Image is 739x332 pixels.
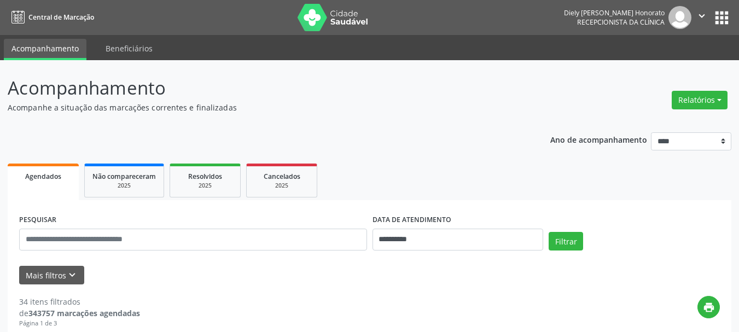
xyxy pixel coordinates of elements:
a: Acompanhamento [4,39,86,60]
div: 2025 [254,182,309,190]
p: Acompanhamento [8,74,514,102]
button:  [691,6,712,29]
img: img [668,6,691,29]
span: Recepcionista da clínica [577,18,665,27]
label: DATA DE ATENDIMENTO [373,212,451,229]
span: Central de Marcação [28,13,94,22]
span: Cancelados [264,172,300,181]
a: Beneficiários [98,39,160,58]
a: Central de Marcação [8,8,94,26]
button: Relatórios [672,91,728,109]
div: 2025 [178,182,232,190]
p: Ano de acompanhamento [550,132,647,146]
button: Filtrar [549,232,583,251]
div: 34 itens filtrados [19,296,140,307]
span: Agendados [25,172,61,181]
i: keyboard_arrow_down [66,269,78,281]
div: 2025 [92,182,156,190]
strong: 343757 marcações agendadas [28,308,140,318]
span: Não compareceram [92,172,156,181]
button: Mais filtroskeyboard_arrow_down [19,266,84,285]
button: apps [712,8,731,27]
i:  [696,10,708,22]
span: Resolvidos [188,172,222,181]
button: print [697,296,720,318]
div: de [19,307,140,319]
label: PESQUISAR [19,212,56,229]
div: Página 1 de 3 [19,319,140,328]
div: Diely [PERSON_NAME] Honorato [564,8,665,18]
i: print [703,301,715,313]
p: Acompanhe a situação das marcações correntes e finalizadas [8,102,514,113]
